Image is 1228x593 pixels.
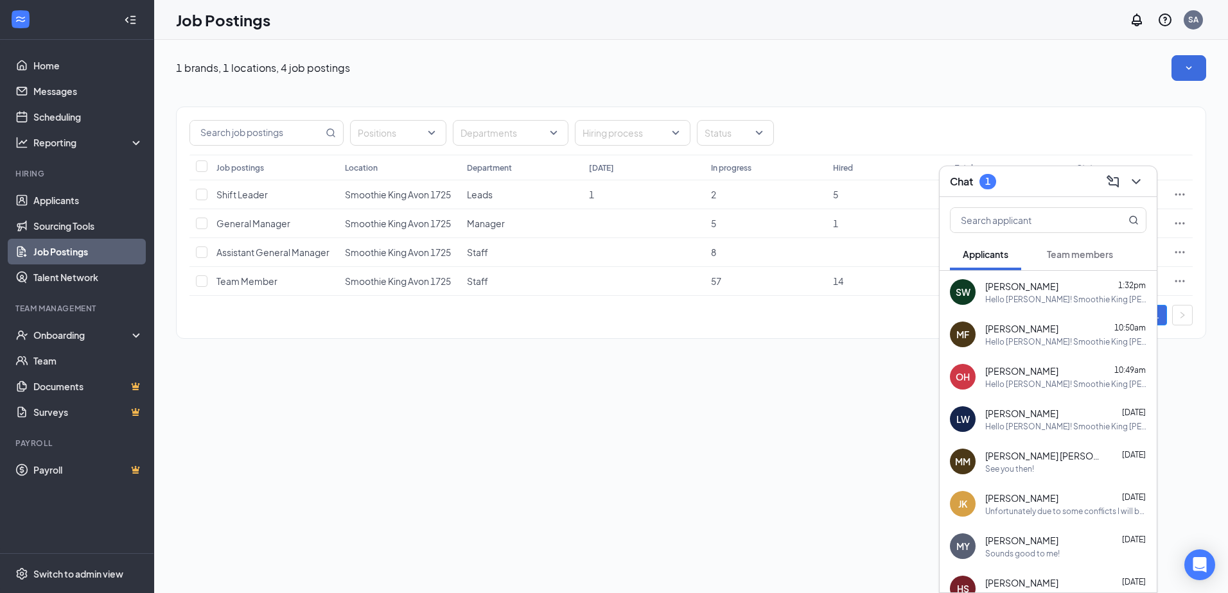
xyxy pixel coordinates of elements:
[33,374,143,399] a: DocumentsCrown
[985,506,1146,517] div: Unfortunately due to some conflicts I will be a little late to the scheduled time slot
[345,189,451,200] span: Smoothie King Avon 1725
[15,168,141,179] div: Hiring
[951,208,1103,232] input: Search applicant
[1105,174,1121,189] svg: ComposeMessage
[338,209,460,238] td: Smoothie King Avon 1725
[963,248,1008,260] span: Applicants
[467,218,505,229] span: Manager
[33,567,123,580] div: Switch to admin view
[985,379,1146,390] div: Hello [PERSON_NAME]! Smoothie King [PERSON_NAME] has reviewed your application and would like to ...
[711,246,716,258] span: 8
[985,407,1058,420] span: [PERSON_NAME]
[1171,55,1206,81] button: SmallChevronDown
[958,497,967,510] div: JK
[705,155,827,180] th: In progress
[460,267,583,296] td: Staff
[1173,275,1186,288] svg: Ellipses
[33,213,143,239] a: Sourcing Tools
[460,180,583,209] td: Leads
[1114,323,1146,332] span: 10:50am
[326,128,336,138] svg: MagnifyingGlass
[1118,280,1146,290] span: 1:32pm
[338,238,460,267] td: Smoothie King Avon 1725
[33,264,143,290] a: Talent Network
[33,457,143,483] a: PayrollCrown
[1071,155,1167,180] th: Status
[1126,171,1146,192] button: ChevronDown
[190,121,323,145] input: Search job postings
[15,303,141,314] div: Team Management
[1182,62,1195,74] svg: SmallChevronDown
[216,218,290,229] span: General Manager
[15,567,28,580] svg: Settings
[15,136,28,149] svg: Analysis
[1188,14,1198,25] div: SA
[33,53,143,78] a: Home
[985,336,1146,347] div: Hello [PERSON_NAME]! Smoothie King [PERSON_NAME] has reviewed your application and would like to ...
[345,275,451,287] span: Smoothie King Avon 1725
[711,218,716,229] span: 5
[338,180,460,209] td: Smoothie King Avon 1725
[467,246,488,258] span: Staff
[33,329,132,341] div: Onboarding
[33,348,143,374] a: Team
[1047,248,1113,260] span: Team members
[985,294,1146,305] div: Hello [PERSON_NAME]! Smoothie King [PERSON_NAME] would like to offer you the position of Team Mem...
[33,136,144,149] div: Reporting
[15,438,141,449] div: Payroll
[833,218,838,229] span: 1
[1128,174,1144,189] svg: ChevronDown
[956,328,969,341] div: MF
[1172,305,1193,325] button: right
[1114,365,1146,375] span: 10:49am
[1103,171,1123,192] button: ComposeMessage
[1173,188,1186,201] svg: Ellipses
[345,246,451,258] span: Smoothie King Avon 1725
[216,162,264,173] div: Job postings
[1184,549,1215,580] div: Open Intercom Messenger
[711,189,716,200] span: 2
[1122,492,1146,502] span: [DATE]
[985,365,1058,377] span: [PERSON_NAME]
[1129,12,1145,28] svg: Notifications
[1173,246,1186,259] svg: Ellipses
[176,61,350,75] p: 1 brands, 1 locations, 4 job postings
[1179,311,1186,319] span: right
[15,329,28,341] svg: UserCheck
[467,275,488,287] span: Staff
[985,176,990,187] div: 1
[1157,12,1173,28] svg: QuestionInfo
[33,239,143,264] a: Job Postings
[338,267,460,296] td: Smoothie King Avon 1725
[985,449,1101,462] span: [PERSON_NAME] [PERSON_NAME]
[955,455,970,468] div: MM
[950,175,973,189] h3: Chat
[985,492,1058,504] span: [PERSON_NAME]
[985,534,1058,547] span: [PERSON_NAME]
[583,155,705,180] th: [DATE]
[467,162,512,173] div: Department
[985,576,1058,589] span: [PERSON_NAME]
[1173,217,1186,230] svg: Ellipses
[956,286,970,298] div: SW
[711,275,721,287] span: 57
[345,218,451,229] span: Smoothie King Avon 1725
[956,370,970,383] div: OH
[1122,450,1146,460] span: [DATE]
[467,189,493,200] span: Leads
[833,189,838,200] span: 5
[33,187,143,213] a: Applicants
[985,548,1060,559] div: Sounds good to me!
[33,399,143,425] a: SurveysCrown
[176,9,270,31] h1: Job Postings
[1122,408,1146,417] span: [DATE]
[33,104,143,130] a: Scheduling
[956,413,970,425] div: LW
[589,189,594,200] span: 1
[345,162,378,173] div: Location
[460,238,583,267] td: Staff
[1122,577,1146,587] span: [DATE]
[827,155,949,180] th: Hired
[1122,535,1146,544] span: [DATE]
[985,421,1146,432] div: Hello [PERSON_NAME]! Smoothie King [PERSON_NAME] has reviewed your application and would like to ...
